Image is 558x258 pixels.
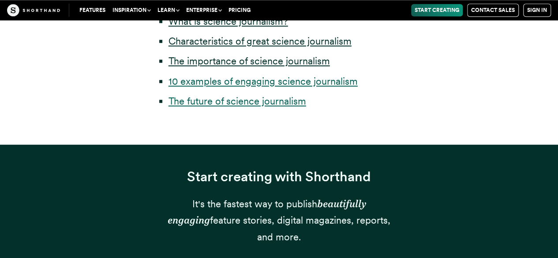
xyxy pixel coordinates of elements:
[7,4,60,16] img: The Craft
[183,4,225,16] button: Enterprise
[467,4,519,17] a: Contact Sales
[160,169,398,185] h3: Start creating with Shorthand
[169,95,306,107] a: The future of science journalism
[169,35,352,47] a: Characteristics of great science journalism
[225,4,254,16] a: Pricing
[523,4,551,17] a: Sign in
[109,4,154,16] button: Inspiration
[154,4,183,16] button: Learn
[76,4,109,16] a: Features
[169,55,330,67] a: The importance of science journalism
[169,75,358,87] a: 10 examples of engaging science journalism
[411,4,463,16] a: Start Creating
[169,15,288,27] a: What is science journalism?
[168,198,366,226] em: beautifully engaging
[160,196,398,245] p: It's the fastest way to publish feature stories, digital magazines, reports, and more.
